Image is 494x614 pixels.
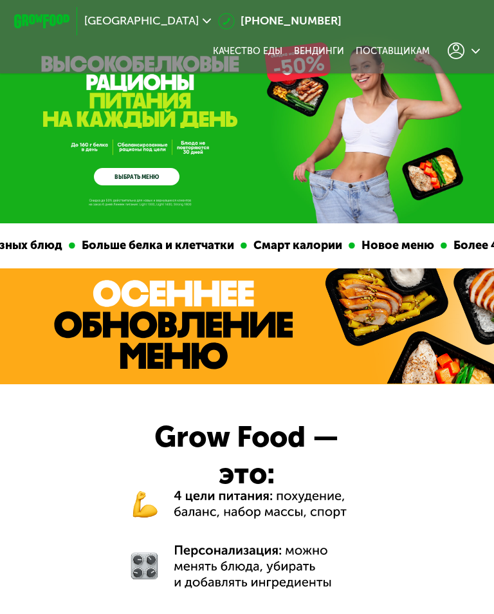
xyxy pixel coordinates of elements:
[84,15,199,27] span: [GEOGRAPHIC_DATA]
[356,46,430,57] div: поставщикам
[213,46,282,57] a: Качество еды
[124,419,370,493] div: Grow Food — это:
[163,237,313,255] div: Более 400 разных блюд
[218,13,342,30] a: [PHONE_NUMBER]
[320,237,485,255] div: Больше белка и клетчатки
[94,168,179,185] a: ВЫБРАТЬ МЕНЮ
[294,46,344,57] a: Вендинги
[71,237,156,255] div: Новое меню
